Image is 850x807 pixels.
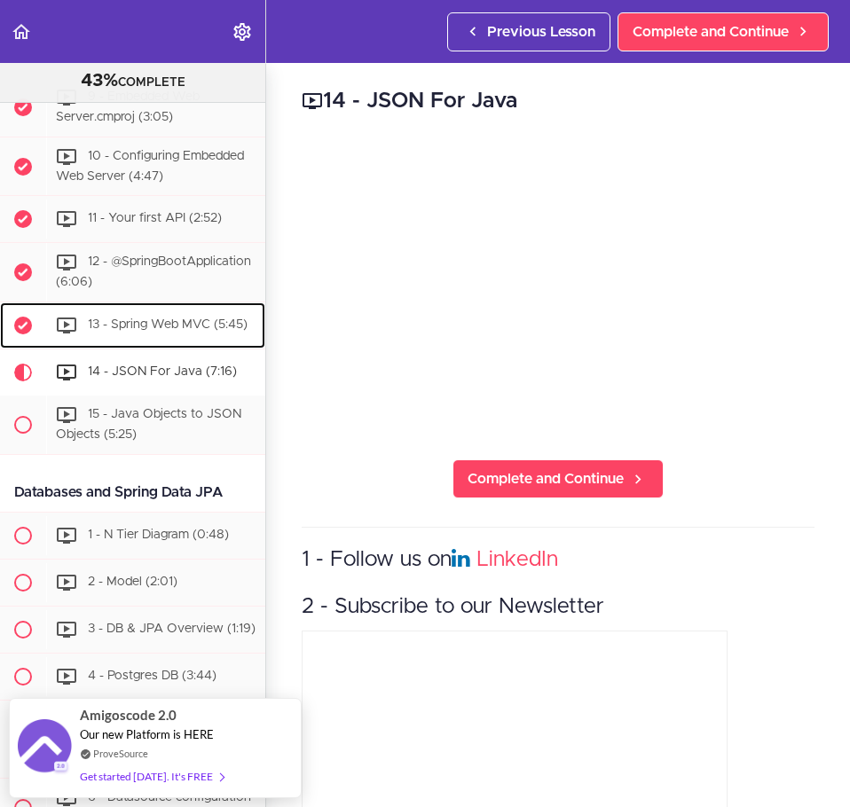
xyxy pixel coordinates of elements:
[88,318,248,331] span: 13 - Spring Web MVC (5:45)
[80,766,224,787] div: Get started [DATE]. It's FREE
[302,86,815,116] h2: 14 - JSON For Java
[476,549,558,570] a: LinkedIn
[88,576,177,588] span: 2 - Model (2:01)
[633,21,789,43] span: Complete and Continue
[81,72,118,90] span: 43%
[56,256,251,289] span: 12 - @SpringBootApplication (6:06)
[88,529,229,541] span: 1 - N Tier Diagram (0:48)
[618,12,829,51] a: Complete and Continue
[468,468,624,490] span: Complete and Continue
[80,727,214,741] span: Our new Platform is HERE
[453,459,664,498] a: Complete and Continue
[302,592,815,622] h3: 2 - Subscribe to our Newsletter
[447,12,610,51] a: Previous Lesson
[88,213,222,225] span: 11 - Your first API (2:52)
[88,670,216,682] span: 4 - Postgres DB (3:44)
[302,545,815,575] h3: 1 - Follow us on
[56,408,241,441] span: 15 - Java Objects to JSON Objects (5:25)
[88,623,256,635] span: 3 - DB & JPA Overview (1:19)
[18,719,71,777] img: provesource social proof notification image
[232,21,253,43] svg: Settings Menu
[22,70,243,93] div: COMPLETE
[88,365,237,378] span: 14 - JSON For Java (7:16)
[56,150,244,183] span: 10 - Configuring Embedded Web Server (4:47)
[93,746,148,761] a: ProveSource
[487,21,595,43] span: Previous Lesson
[11,21,32,43] svg: Back to course curriculum
[80,705,177,725] span: Amigoscode 2.0
[302,143,815,431] iframe: Video Player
